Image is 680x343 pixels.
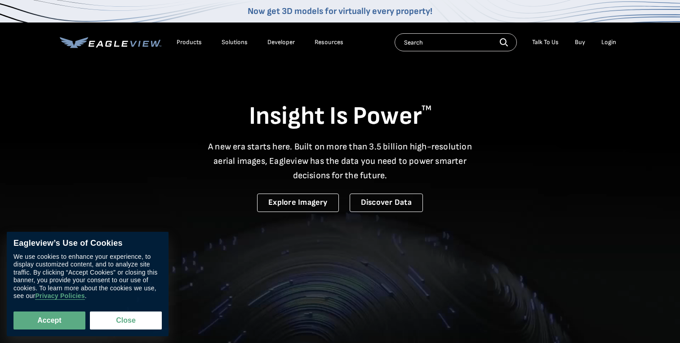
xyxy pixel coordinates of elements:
sup: TM [422,104,431,113]
button: Close [90,311,162,329]
div: Products [177,38,202,46]
div: Talk To Us [532,38,559,46]
a: Discover Data [350,194,423,212]
div: Login [601,38,616,46]
button: Accept [13,311,85,329]
a: Buy [575,38,585,46]
input: Search [395,33,517,51]
a: Developer [267,38,295,46]
a: Explore Imagery [257,194,339,212]
a: Privacy Policies [35,293,84,300]
div: We use cookies to enhance your experience, to display customized content, and to analyze site tra... [13,253,162,300]
div: Solutions [222,38,248,46]
div: Resources [315,38,343,46]
div: Eagleview’s Use of Cookies [13,239,162,248]
a: Now get 3D models for virtually every property! [248,6,432,17]
p: A new era starts here. Built on more than 3.5 billion high-resolution aerial images, Eagleview ha... [203,140,478,183]
h1: Insight Is Power [60,101,621,132]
